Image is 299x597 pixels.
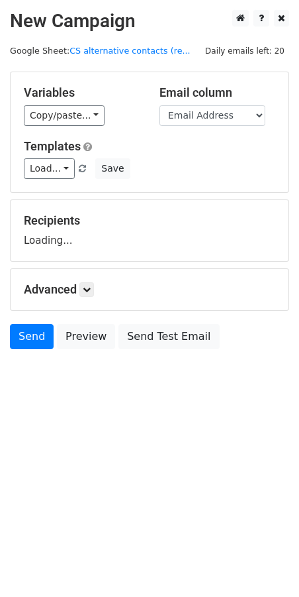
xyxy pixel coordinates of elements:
h5: Advanced [24,282,275,297]
a: Copy/paste... [24,105,105,126]
h5: Recipients [24,213,275,228]
a: Send [10,324,54,349]
h2: New Campaign [10,10,289,32]
a: Send Test Email [118,324,219,349]
h5: Variables [24,85,140,100]
div: Loading... [24,213,275,248]
a: Daily emails left: 20 [200,46,289,56]
a: Preview [57,324,115,349]
a: Templates [24,139,81,153]
span: Daily emails left: 20 [200,44,289,58]
small: Google Sheet: [10,46,191,56]
button: Save [95,158,130,179]
a: Load... [24,158,75,179]
h5: Email column [159,85,275,100]
a: CS alternative contacts (re... [69,46,191,56]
